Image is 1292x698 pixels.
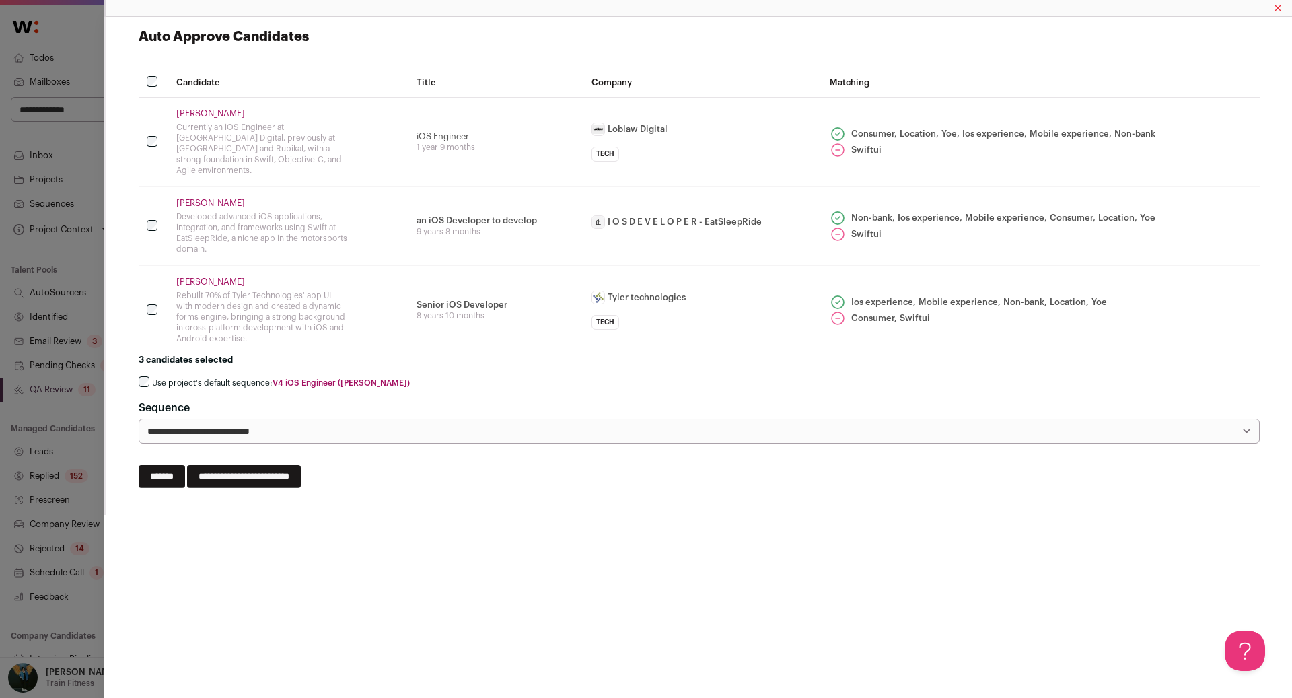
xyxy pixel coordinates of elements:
span: Yoe [1091,298,1107,306]
span: Location, [900,129,939,138]
span: Yoe [1140,213,1155,222]
div: iOS Engineer [417,131,575,142]
span: Consumer, [851,314,897,322]
span: Senior iOS Developer [417,300,507,309]
span: Consumer, [1050,213,1096,222]
img: 544b95ce0f6a948a9b574a5b7a19f95f5accd4c10b28a7cc80aea89dbbc0711b.jpg [592,125,604,134]
iframe: Help Scout Beacon - Open [1225,631,1265,671]
li: Tech [591,147,619,162]
div: Currently an iOS Engineer at [GEOGRAPHIC_DATA] Digital, previously at [GEOGRAPHIC_DATA] and Rubik... [176,122,348,176]
li: Tech [591,315,619,330]
th: Candidate [168,68,408,98]
a: [PERSON_NAME] [176,198,348,209]
span: an iOS Developer to develop [417,216,537,225]
span: Swiftui [851,230,882,238]
span: Mobile experience, [1030,129,1112,138]
div: 1 year 9 months [417,142,575,153]
a: [PERSON_NAME] [176,108,348,119]
span: Consumer, [851,129,897,138]
label: Sequence [139,400,190,416]
th: Title [408,68,583,98]
span: Mobile experience, [965,213,1047,222]
img: 5c0a62dbb4756c417edb027e94791f836ad6bb483e40209dece3cb5e50cbb875.jpg [592,291,604,304]
div: 8 years 10 months [417,310,575,321]
img: company-logo-placeholder-414d4e2ec0e2ddebbe968bf319fdfe5acfe0c9b87f798d344e800bc9a89632a0.png [592,216,604,228]
span: Non-bank [1114,129,1155,138]
th: Company [583,68,822,98]
span: Mobile experience, [919,298,1001,306]
span: Swiftui [900,314,930,322]
a: [PERSON_NAME] [176,277,348,287]
div: Rebuilt 70% of Tyler Technologies' app UI with modern design and created a dynamic forms engine, ... [176,290,348,344]
div: 9 years 8 months [417,226,575,237]
span: Non-bank, [851,213,895,222]
div: Developed advanced iOS applications, integration, and frameworks using Swift at EatSleepRide, a n... [176,211,348,254]
div: Tyler technologies [608,292,686,303]
span: Location, [1050,298,1089,306]
div: 3 candidates selected [139,355,1260,365]
div: Loblaw Digital [608,124,668,135]
h3: Auto Approve Candidates [139,28,1260,46]
span: Swiftui [851,145,882,154]
span: Yoe, [941,129,960,138]
span: Ios experience, [851,298,916,306]
label: Use project's default sequence: [152,378,410,388]
span: Non-bank, [1003,298,1047,306]
div: I O S D E V E L O P E R - EatSleepRide [608,217,762,228]
th: Matching [822,68,1260,98]
span: Ios experience, [898,213,962,222]
a: V4 iOS Engineer ([PERSON_NAME]) [273,379,410,387]
span: Location, [1098,213,1137,222]
span: Ios experience, [962,129,1027,138]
